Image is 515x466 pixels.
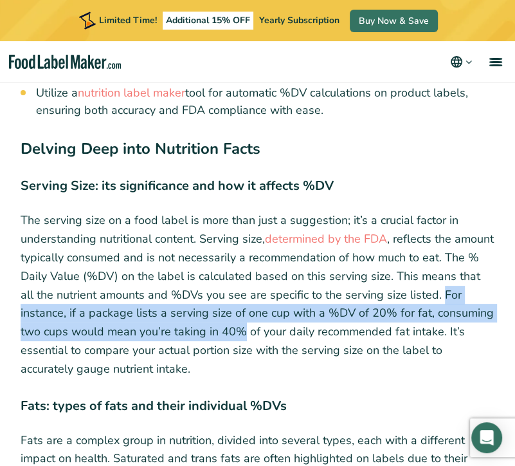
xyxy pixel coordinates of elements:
[99,14,157,26] span: Limited Time!
[21,138,260,159] strong: Delving Deep into Nutrition Facts
[21,177,334,194] strong: Serving Size: its significance and how it affects %DV
[163,12,253,30] span: Additional 15% OFF
[36,84,494,119] li: Utilize a tool for automatic %DV calculations on product labels, ensuring both accuracy and FDA c...
[78,85,185,100] a: nutrition label maker
[350,10,438,32] a: Buy Now & Save
[21,397,287,415] strong: Fats: types of fats and their individual %DVs
[259,14,339,26] span: Yearly Subscription
[265,231,387,247] a: determined by the FDA
[471,422,502,453] div: Open Intercom Messenger
[21,211,494,378] p: The serving size on a food label is more than just a suggestion; it’s a crucial factor in underst...
[474,41,515,82] a: menu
